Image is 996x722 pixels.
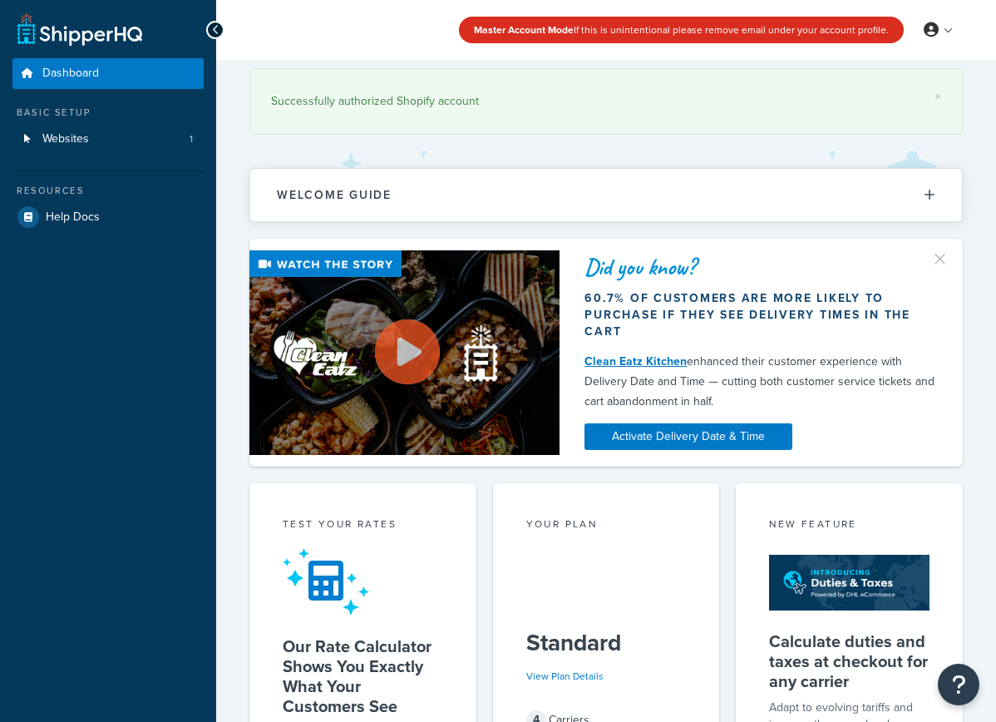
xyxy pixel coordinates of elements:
span: Websites [42,132,89,146]
div: If this is unintentional please remove email under your account profile. [459,17,904,43]
div: 60.7% of customers are more likely to purchase if they see delivery times in the cart [584,290,938,340]
li: Websites [12,124,204,155]
span: 1 [190,132,193,146]
button: Open Resource Center [938,664,979,705]
button: Welcome Guide [250,169,962,221]
div: Basic Setup [12,106,204,120]
div: Test your rates [283,517,443,536]
h5: Our Rate Calculator Shows You Exactly What Your Customers See [283,636,443,716]
span: Dashboard [42,67,99,81]
h2: Welcome Guide [277,189,392,201]
span: Help Docs [46,210,100,225]
img: Video thumbnail [249,250,560,455]
a: Websites1 [12,124,204,155]
div: Resources [12,184,204,198]
div: Your Plan [526,517,687,536]
a: × [934,90,941,103]
div: Did you know? [584,255,938,279]
div: New Feature [769,517,929,536]
div: Successfully authorized Shopify account [271,90,941,113]
strong: Master Account Mode [474,22,574,37]
h5: Calculate duties and taxes at checkout for any carrier [769,631,929,691]
a: View Plan Details [526,669,604,684]
a: Help Docs [12,202,204,232]
div: enhanced their customer experience with Delivery Date and Time — cutting both customer service ti... [584,352,938,412]
a: Activate Delivery Date & Time [584,423,792,450]
h5: Standard [526,630,687,656]
a: Clean Eatz Kitchen [584,353,687,370]
a: Dashboard [12,58,204,89]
